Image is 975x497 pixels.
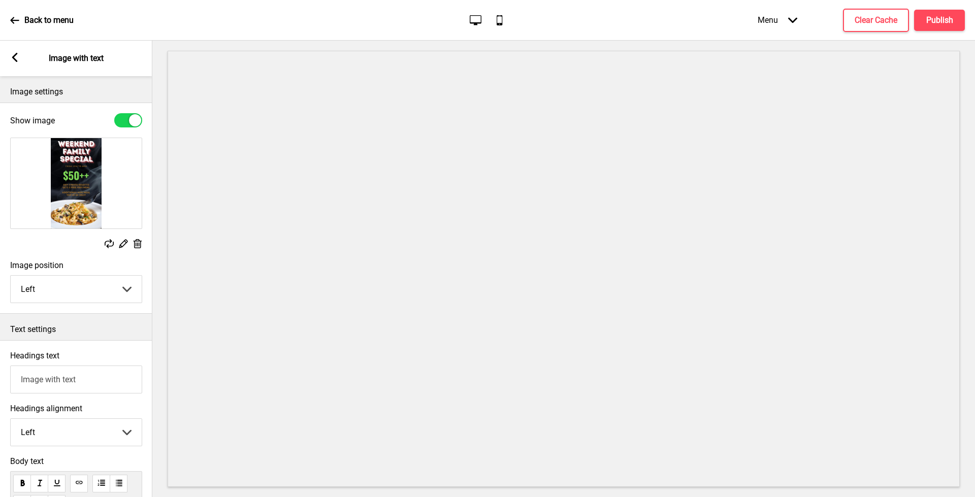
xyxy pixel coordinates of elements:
[10,260,142,270] label: Image position
[10,86,142,97] p: Image settings
[926,15,953,26] h4: Publish
[914,10,965,31] button: Publish
[70,475,88,492] button: link
[855,15,897,26] h4: Clear Cache
[10,404,142,413] label: Headings alignment
[10,351,59,360] label: Headings text
[49,53,104,64] p: Image with text
[747,5,807,35] div: Menu
[11,138,142,228] img: Image
[92,475,110,492] button: orderedList
[10,7,74,34] a: Back to menu
[843,9,909,32] button: Clear Cache
[10,324,142,335] p: Text settings
[24,15,74,26] p: Back to menu
[110,475,127,492] button: unorderedList
[30,475,48,492] button: italic
[10,456,142,466] span: Body text
[13,475,31,492] button: bold
[10,116,55,125] label: Show image
[48,475,66,492] button: underline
